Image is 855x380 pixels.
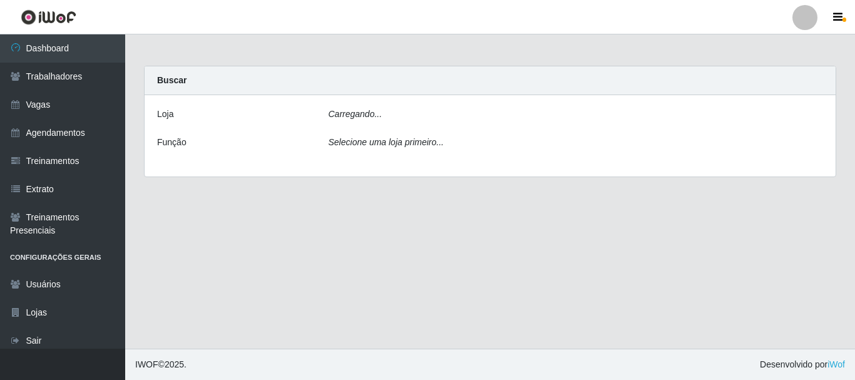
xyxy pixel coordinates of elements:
strong: Buscar [157,75,187,85]
i: Selecione uma loja primeiro... [329,137,444,147]
span: Desenvolvido por [760,358,845,371]
a: iWof [827,359,845,369]
i: Carregando... [329,109,382,119]
label: Loja [157,108,173,121]
img: CoreUI Logo [21,9,76,25]
label: Função [157,136,187,149]
span: © 2025 . [135,358,187,371]
span: IWOF [135,359,158,369]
